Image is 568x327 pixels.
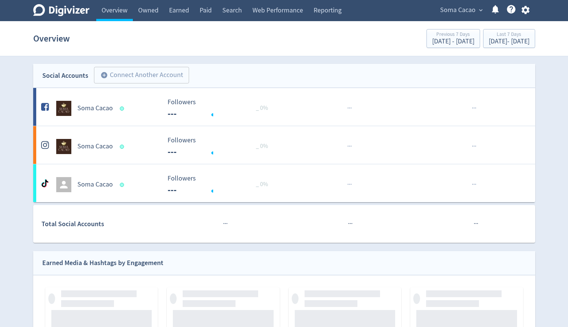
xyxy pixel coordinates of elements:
[225,219,226,228] span: ·
[350,180,352,189] span: ·
[349,142,350,151] span: ·
[489,38,530,45] div: [DATE] - [DATE]
[120,145,126,149] span: Data last synced: 25 Sep 2025, 5:02am (AEST)
[474,219,475,228] span: ·
[88,68,189,83] a: Connect Another Account
[56,139,71,154] img: Soma Cacao undefined
[33,126,535,164] a: Soma Cacao undefinedSoma Cacao Followers --- Followers --- _ 0%······
[42,70,88,81] div: Social Accounts
[472,180,473,189] span: ·
[56,101,71,116] img: Soma Cacao undefined
[477,7,484,14] span: expand_more
[100,71,108,79] span: add_circle
[475,180,476,189] span: ·
[42,219,162,230] div: Total Social Accounts
[347,142,349,151] span: ·
[94,67,189,83] button: Connect Another Account
[483,29,535,48] button: Last 7 Days[DATE]- [DATE]
[472,103,473,113] span: ·
[351,219,352,228] span: ·
[489,32,530,38] div: Last 7 Days
[477,219,478,228] span: ·
[472,142,473,151] span: ·
[350,103,352,113] span: ·
[164,175,277,195] svg: Followers ---
[77,180,113,189] h5: Soma Cacao
[226,219,228,228] span: ·
[164,137,277,157] svg: Followers ---
[164,99,277,119] svg: Followers ---
[432,38,474,45] div: [DATE] - [DATE]
[33,88,535,126] a: Soma Cacao undefinedSoma Cacao Followers --- Followers --- _ 0%······
[475,142,476,151] span: ·
[440,4,476,16] span: Soma Cacao
[349,103,350,113] span: ·
[349,180,350,189] span: ·
[33,164,535,202] a: Soma Cacao Followers --- Followers --- _ 0%······
[120,106,126,111] span: Data last synced: 25 Sep 2025, 5:02am (AEST)
[256,180,268,188] span: _ 0%
[256,142,268,150] span: _ 0%
[437,4,485,16] button: Soma Cacao
[473,103,475,113] span: ·
[475,219,477,228] span: ·
[256,104,268,112] span: _ 0%
[42,258,163,268] div: Earned Media & Hashtags by Engagement
[426,29,480,48] button: Previous 7 Days[DATE] - [DATE]
[349,219,351,228] span: ·
[432,32,474,38] div: Previous 7 Days
[347,180,349,189] span: ·
[348,219,349,228] span: ·
[33,26,70,51] h1: Overview
[120,183,126,187] span: Data last synced: 25 Sep 2025, 7:02am (AEST)
[473,142,475,151] span: ·
[473,180,475,189] span: ·
[347,103,349,113] span: ·
[475,103,476,113] span: ·
[77,104,113,113] h5: Soma Cacao
[350,142,352,151] span: ·
[77,142,113,151] h5: Soma Cacao
[223,219,225,228] span: ·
